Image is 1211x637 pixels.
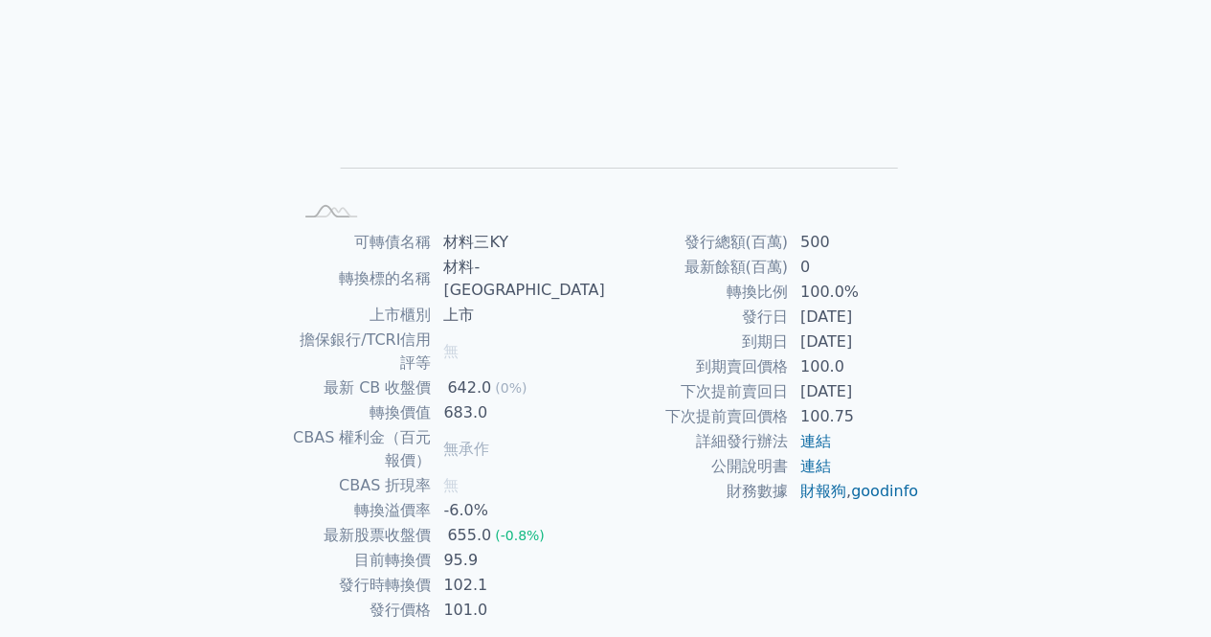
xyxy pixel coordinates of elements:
td: 上市 [432,303,605,328]
td: 上市櫃別 [292,303,433,328]
td: 最新 CB 收盤價 [292,375,433,400]
td: 最新餘額(百萬) [606,255,789,280]
a: goodinfo [851,482,918,500]
td: 公開說明書 [606,454,789,479]
td: , [789,479,920,504]
td: 下次提前賣回價格 [606,404,789,429]
span: (-0.8%) [495,528,545,543]
td: 財務數據 [606,479,789,504]
a: 連結 [800,457,831,475]
td: 到期日 [606,330,789,354]
td: [DATE] [789,330,920,354]
span: (0%) [495,380,527,396]
td: 轉換標的名稱 [292,255,433,303]
td: [DATE] [789,379,920,404]
td: 發行總額(百萬) [606,230,789,255]
td: 500 [789,230,920,255]
td: 到期賣回價格 [606,354,789,379]
span: 無 [443,342,459,360]
td: 102.1 [432,573,605,598]
td: 材料三KY [432,230,605,255]
td: 材料-[GEOGRAPHIC_DATA] [432,255,605,303]
div: 642.0 [443,376,495,399]
td: 683.0 [432,400,605,425]
td: -6.0% [432,498,605,523]
span: 無 [443,476,459,494]
td: 發行時轉換價 [292,573,433,598]
td: 發行價格 [292,598,433,623]
td: 95.9 [432,548,605,573]
td: 可轉債名稱 [292,230,433,255]
td: CBAS 折現率 [292,473,433,498]
div: 655.0 [443,524,495,547]
td: 詳細發行辦法 [606,429,789,454]
td: 轉換溢價率 [292,498,433,523]
td: 0 [789,255,920,280]
a: 連結 [800,432,831,450]
td: 101.0 [432,598,605,623]
span: 無承作 [443,440,489,458]
iframe: Chat Widget [1115,545,1211,637]
td: 發行日 [606,305,789,330]
td: 100.0 [789,354,920,379]
a: 財報狗 [800,482,846,500]
td: 轉換比例 [606,280,789,305]
td: 轉換價值 [292,400,433,425]
td: 擔保銀行/TCRI信用評等 [292,328,433,375]
td: 100.0% [789,280,920,305]
td: 100.75 [789,404,920,429]
td: 目前轉換價 [292,548,433,573]
td: CBAS 權利金（百元報價） [292,425,433,473]
td: [DATE] [789,305,920,330]
td: 最新股票收盤價 [292,523,433,548]
td: 下次提前賣回日 [606,379,789,404]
